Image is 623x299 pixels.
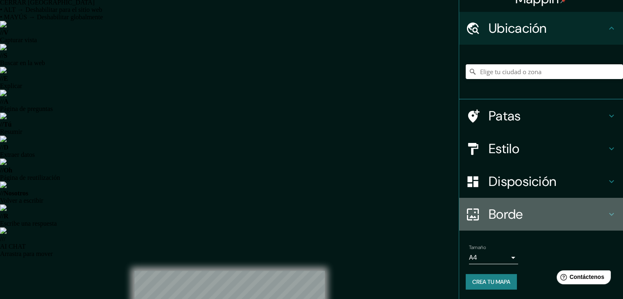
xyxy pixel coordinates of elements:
[4,236,5,242] font: /
[550,267,614,290] iframe: Lanzador de widgets de ayuda
[469,251,518,264] div: A4
[472,278,510,285] font: Crea tu mapa
[4,167,12,174] font: Oh
[4,213,9,220] font: R
[4,98,9,105] font: A
[4,52,7,59] font: S
[4,144,9,151] font: D
[4,75,8,82] font: E
[4,29,9,36] font: V
[4,190,28,197] font: Nosotros
[4,121,12,128] font: Tú
[466,274,517,290] button: Crea tu mapa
